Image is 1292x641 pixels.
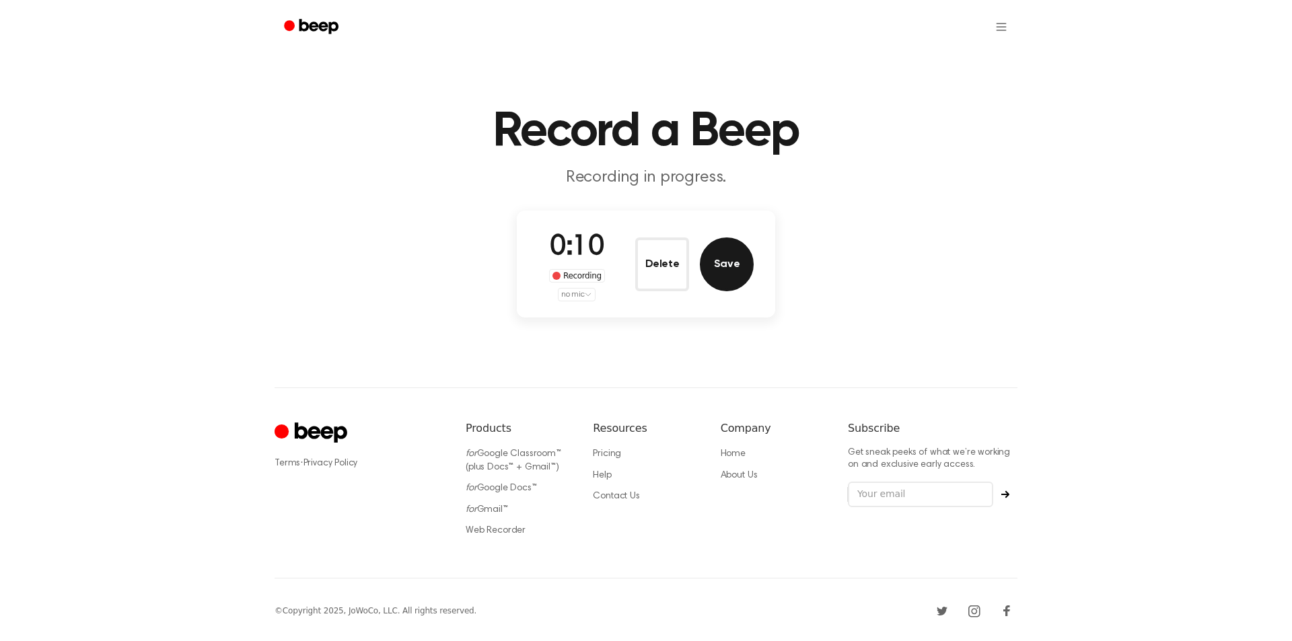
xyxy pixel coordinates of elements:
span: no mic [561,289,584,301]
i: for [466,449,477,459]
button: Save Audio Record [700,237,754,291]
button: Delete Audio Record [635,237,689,291]
a: Home [721,449,746,459]
span: 0:10 [550,233,604,262]
a: Web Recorder [466,526,526,535]
div: · [275,457,444,470]
button: Subscribe [993,490,1017,498]
input: Your email [848,482,993,507]
a: Facebook [996,600,1017,621]
a: Privacy Policy [303,459,358,468]
a: Terms [275,459,300,468]
p: Get sneak peeks of what we’re working on and exclusive early access. [848,447,1017,471]
a: Help [593,471,611,480]
h1: Record a Beep [301,108,991,156]
a: About Us [721,471,758,480]
a: Cruip [275,420,351,447]
p: Recording in progress. [388,167,904,189]
i: for [466,484,477,493]
a: forGoogle Docs™ [466,484,537,493]
div: © Copyright 2025, JoWoCo, LLC. All rights reserved. [275,605,476,617]
div: Recording [549,269,605,282]
i: for [466,505,477,515]
a: Beep [275,14,351,40]
h6: Products [466,420,571,437]
a: Pricing [593,449,621,459]
button: Open menu [985,11,1017,43]
a: forGoogle Classroom™ (plus Docs™ + Gmail™) [466,449,561,472]
a: forGmail™ [466,505,508,515]
h6: Subscribe [848,420,1017,437]
a: Twitter [931,600,953,621]
a: Instagram [964,600,985,621]
a: Contact Us [593,492,639,501]
h6: Company [721,420,826,437]
h6: Resources [593,420,698,437]
button: no mic [558,288,596,301]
